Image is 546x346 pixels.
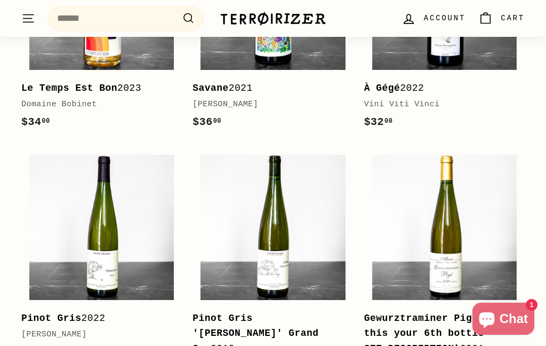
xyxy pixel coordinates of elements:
b: Pinot Gris [21,313,82,324]
sup: 00 [384,117,392,125]
div: 2022 [364,81,514,96]
a: Cart [472,3,531,34]
div: [PERSON_NAME] [21,328,171,341]
div: 2022 [21,311,171,326]
div: Vini Viti Vinci [364,98,514,111]
sup: 00 [42,117,50,125]
b: Le Temps Est Bon [21,83,117,93]
span: Cart [501,12,525,24]
span: Account [424,12,465,24]
div: [PERSON_NAME] [192,98,342,111]
a: Account [395,3,472,34]
b: Savane [192,83,229,93]
inbox-online-store-chat: Shopify online store chat [469,303,537,337]
div: Domaine Bobinet [21,98,171,111]
span: $34 [21,116,50,128]
span: $32 [364,116,393,128]
b: À Gégé [364,83,400,93]
div: 2021 [192,81,342,96]
span: $36 [192,116,221,128]
sup: 00 [213,117,221,125]
div: 2023 [21,81,171,96]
